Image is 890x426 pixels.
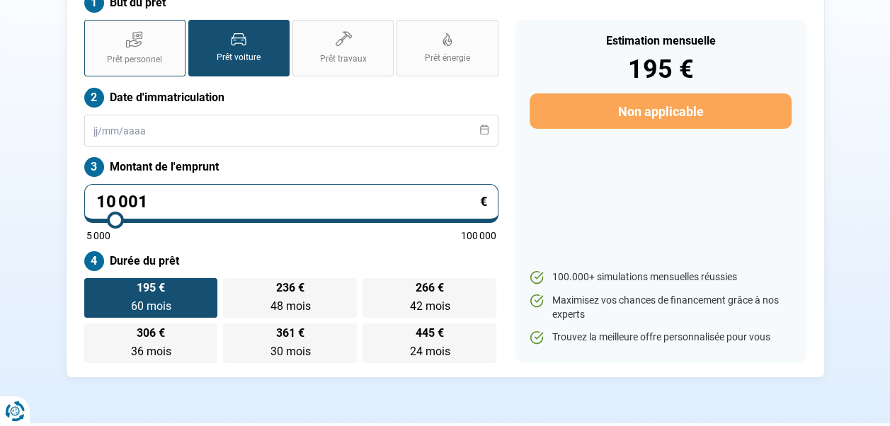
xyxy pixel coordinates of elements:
[530,35,791,47] div: Estimation mensuelle
[530,294,791,321] li: Maximisez vos chances de financement grâce à nos experts
[84,88,498,108] label: Date d'immatriculation
[84,115,498,146] input: jj/mm/aaaa
[270,299,310,313] span: 48 mois
[530,270,791,284] li: 100.000+ simulations mensuelles réussies
[530,93,791,129] button: Non applicable
[130,345,171,358] span: 36 mois
[409,299,450,313] span: 42 mois
[461,231,496,241] span: 100 000
[270,345,310,358] span: 30 mois
[409,345,450,358] span: 24 mois
[530,330,791,345] li: Trouvez la meilleure offre personnalisée pour vous
[217,52,261,64] span: Prêt voiture
[530,57,791,82] div: 195 €
[137,328,165,339] span: 306 €
[130,299,171,313] span: 60 mois
[86,231,110,241] span: 5 000
[84,251,498,271] label: Durée du prêt
[480,195,487,208] span: €
[276,282,304,294] span: 236 €
[416,282,444,294] span: 266 €
[137,282,165,294] span: 195 €
[107,54,162,66] span: Prêt personnel
[320,53,367,65] span: Prêt travaux
[416,328,444,339] span: 445 €
[84,157,498,177] label: Montant de l'emprunt
[425,52,470,64] span: Prêt énergie
[276,328,304,339] span: 361 €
